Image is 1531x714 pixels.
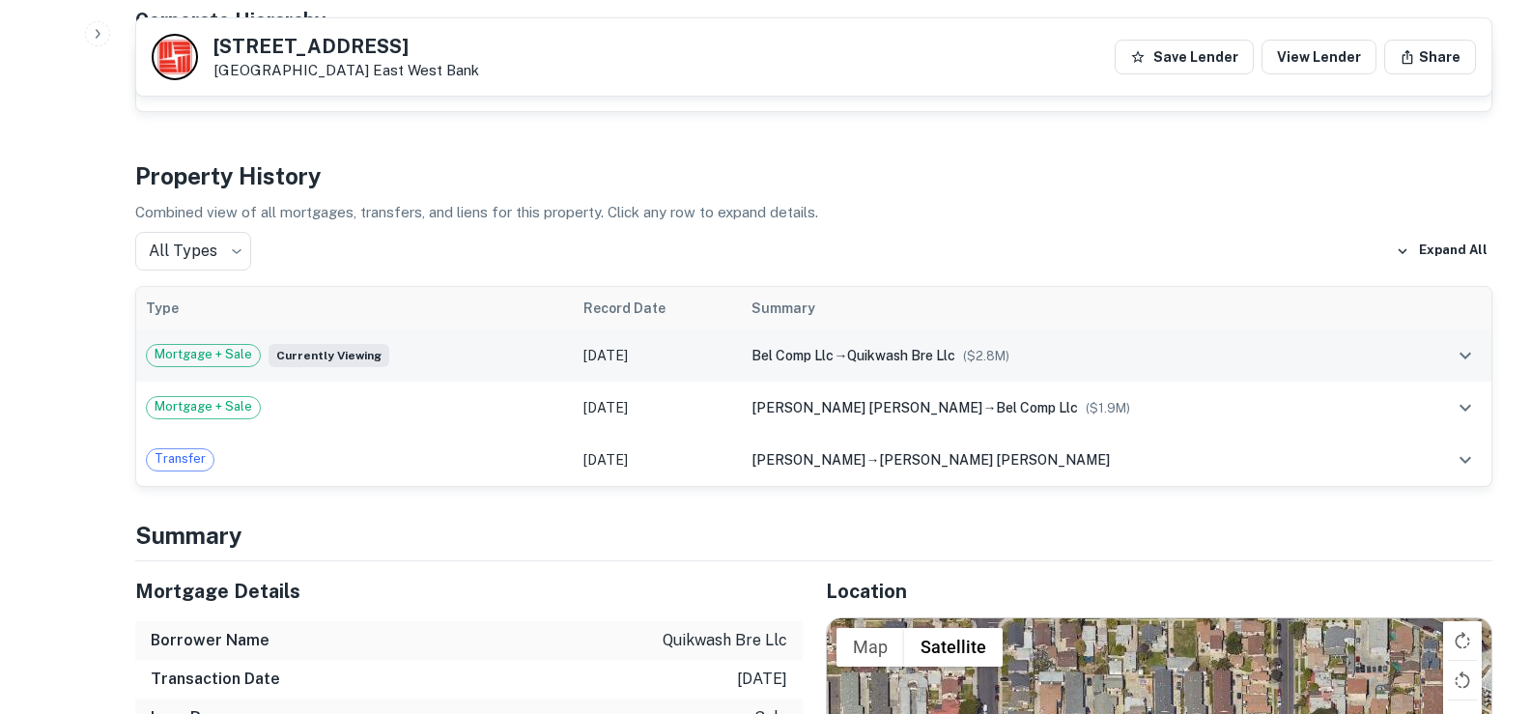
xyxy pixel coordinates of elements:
[847,348,955,363] span: quikwash bre llc
[147,345,260,364] span: Mortgage + Sale
[751,449,1395,471] div: →
[1449,391,1482,424] button: expand row
[269,344,389,367] span: Currently viewing
[751,397,1395,418] div: →
[1449,443,1482,476] button: expand row
[151,629,269,652] h6: Borrower Name
[737,668,787,691] p: [DATE]
[1115,40,1254,74] button: Save Lender
[742,287,1404,329] th: Summary
[904,628,1003,667] button: Show satellite imagery
[963,349,1009,363] span: ($ 2.8M )
[751,400,982,415] span: [PERSON_NAME] [PERSON_NAME]
[1262,40,1376,74] a: View Lender
[1086,401,1130,415] span: ($ 1.9M )
[135,158,1492,193] h4: Property History
[836,628,904,667] button: Show street map
[213,37,479,56] h5: [STREET_ADDRESS]
[751,452,865,468] span: [PERSON_NAME]
[996,400,1078,415] span: bel comp llc
[1434,559,1531,652] iframe: Chat Widget
[574,434,743,486] td: [DATE]
[879,452,1110,468] span: [PERSON_NAME] [PERSON_NAME]
[574,287,743,329] th: Record Date
[1384,40,1476,74] button: Share
[1391,237,1492,266] button: Expand All
[574,382,743,434] td: [DATE]
[151,668,280,691] h6: Transaction Date
[135,232,251,271] div: All Types
[135,6,326,35] h5: Corporate Hierarchy
[147,397,260,416] span: Mortgage + Sale
[1443,661,1482,700] button: Rotate map counterclockwise
[751,345,1395,366] div: →
[826,577,1493,606] h5: Location
[147,449,213,469] span: Transfer
[135,201,1492,224] p: Combined view of all mortgages, transfers, and liens for this property. Click any row to expand d...
[135,518,1492,553] h4: Summary
[213,62,479,79] p: [GEOGRAPHIC_DATA]
[1449,339,1482,372] button: expand row
[751,348,834,363] span: bel comp llc
[136,287,574,329] th: Type
[135,577,803,606] h5: Mortgage Details
[574,329,743,382] td: [DATE]
[373,62,479,78] a: East West Bank
[663,629,787,652] p: quikwash bre llc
